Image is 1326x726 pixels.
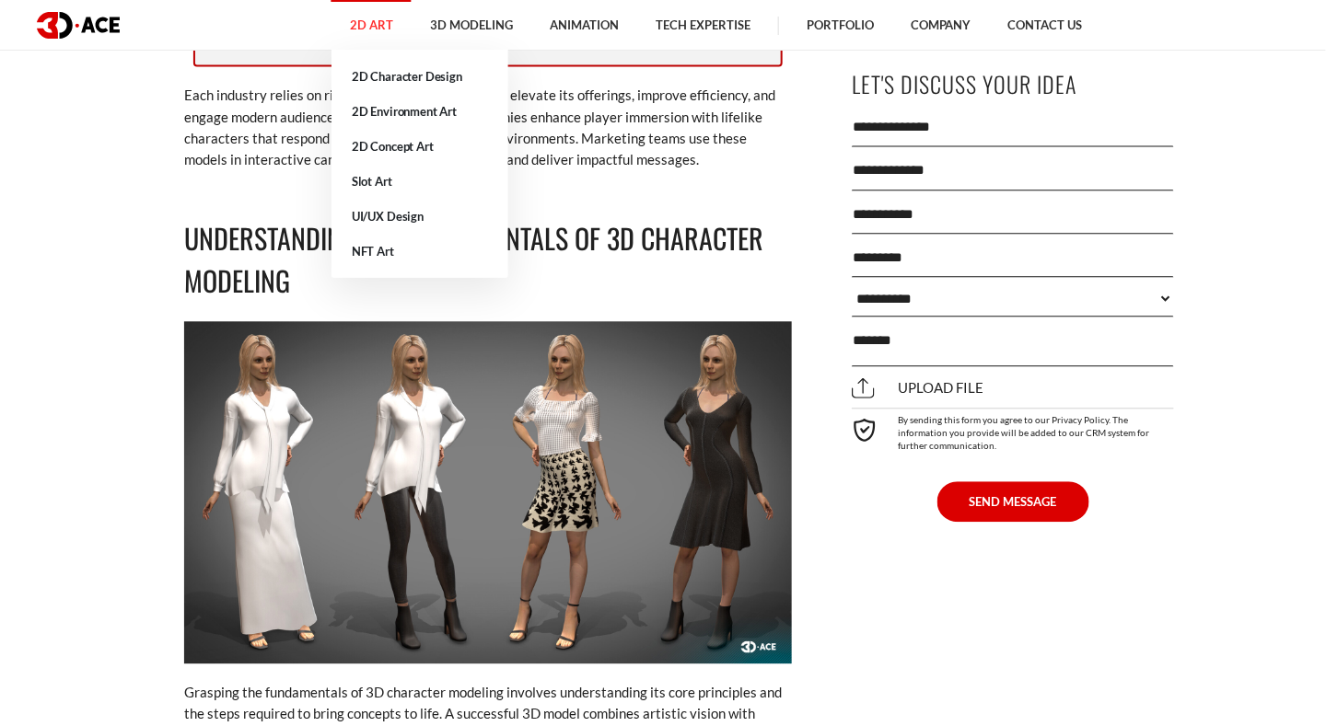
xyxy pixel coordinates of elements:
[331,129,508,164] a: 2D Concept Art
[331,199,508,234] a: UI/UX Design
[184,217,792,304] h2: Understanding the Fundamentals of 3D Character Modeling
[937,481,1089,522] button: SEND MESSAGE
[331,59,508,94] a: 2D Character Design
[331,234,508,269] a: NFT Art
[852,63,1174,105] p: Let's Discuss Your Idea
[331,94,508,129] a: 2D Environment Art
[184,321,792,663] img: character 3D modeling
[331,164,508,199] a: Slot Art
[184,85,792,171] p: Each industry relies on rigged 3D character models to elevate its offerings, improve efficiency, ...
[852,408,1174,452] div: By sending this form you agree to our Privacy Policy. The information you provide will be added t...
[37,12,120,39] img: logo dark
[852,380,983,397] span: Upload file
